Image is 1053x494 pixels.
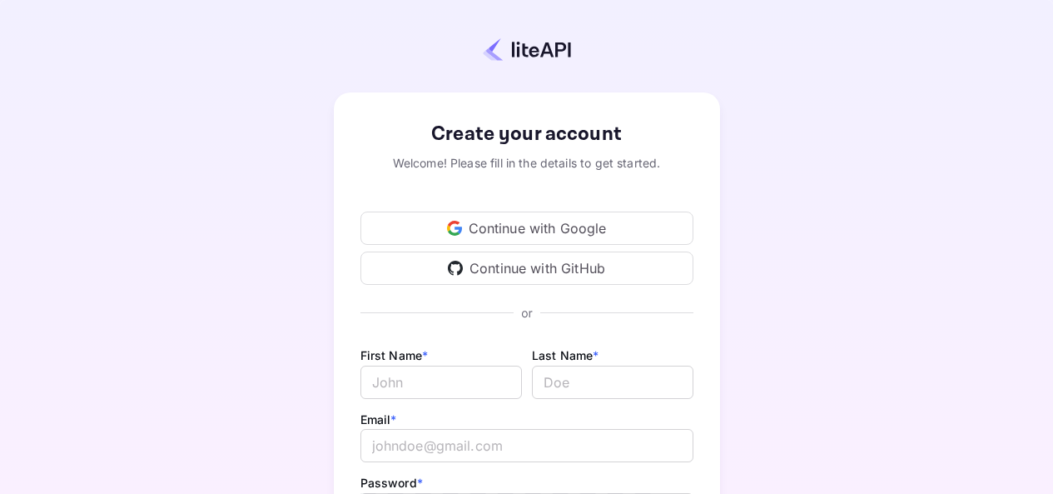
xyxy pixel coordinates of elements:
[532,366,693,399] input: Doe
[360,212,693,245] div: Continue with Google
[360,366,522,399] input: John
[360,252,693,285] div: Continue with GitHub
[483,37,571,62] img: liteapi
[360,154,693,172] div: Welcome! Please fill in the details to get started.
[360,476,423,490] label: Password
[360,429,693,462] input: johndoe@gmail.com
[360,412,397,427] label: Email
[360,119,693,149] div: Create your account
[360,348,429,362] label: First Name
[532,348,599,362] label: Last Name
